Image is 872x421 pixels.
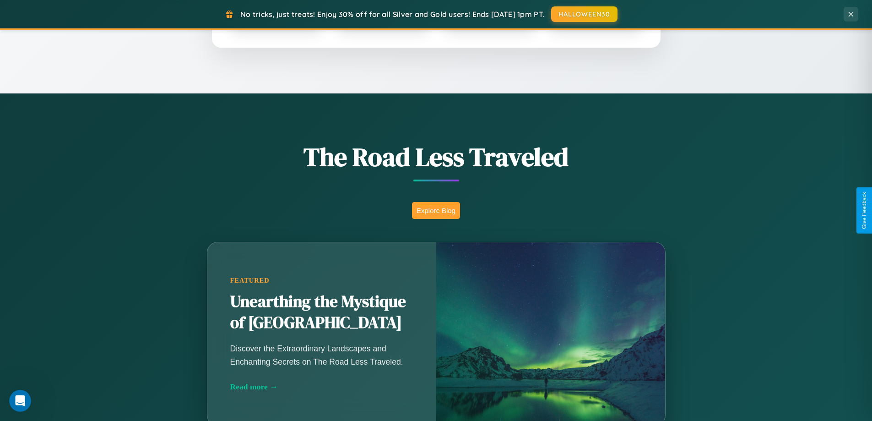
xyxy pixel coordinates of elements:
span: No tricks, just treats! Enjoy 30% off for all Silver and Gold users! Ends [DATE] 1pm PT. [240,10,544,19]
div: Featured [230,277,413,284]
iframe: Intercom live chat [9,390,31,412]
h2: Unearthing the Mystique of [GEOGRAPHIC_DATA] [230,291,413,334]
button: Explore Blog [412,202,460,219]
p: Discover the Extraordinary Landscapes and Enchanting Secrets on The Road Less Traveled. [230,342,413,368]
div: Read more → [230,382,413,392]
div: Give Feedback [861,192,867,229]
button: HALLOWEEN30 [551,6,617,22]
h1: The Road Less Traveled [162,139,711,175]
